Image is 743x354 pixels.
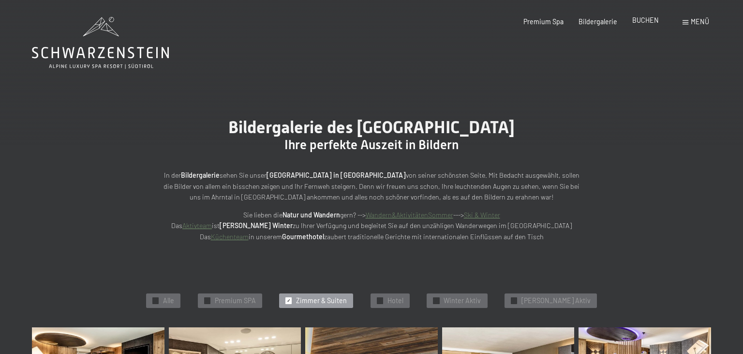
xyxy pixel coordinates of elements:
a: Ski & Winter [464,211,500,219]
span: Premium SPA [215,296,256,306]
p: Sie lieben die gern? --> ---> Das ist zu Ihrer Verfügung und begleitet Sie auf den unzähligen Wan... [159,210,584,243]
span: Ihre perfekte Auszeit in Bildern [284,138,459,152]
a: Bildergalerie [579,17,617,26]
span: ✓ [434,298,438,304]
span: ✓ [287,298,291,304]
span: ✓ [378,298,382,304]
span: [PERSON_NAME] Aktiv [521,296,591,306]
p: In der sehen Sie unser von seiner schönsten Seite. Mit Bedacht ausgewählt, sollen die Bilder von ... [159,170,584,203]
a: Wandern&AktivitätenSommer [366,211,453,219]
span: Zimmer & Suiten [296,296,347,306]
span: Winter Aktiv [444,296,481,306]
span: ✓ [154,298,158,304]
a: Premium Spa [523,17,564,26]
strong: [GEOGRAPHIC_DATA] in [GEOGRAPHIC_DATA] [267,171,406,179]
strong: [PERSON_NAME] Winter [220,221,293,230]
span: Bildergalerie des [GEOGRAPHIC_DATA] [228,117,515,137]
strong: Gourmethotel [282,232,324,241]
strong: Bildergalerie [181,171,220,179]
span: Menü [691,17,709,26]
a: Aktivteam [182,221,212,230]
span: ✓ [512,298,516,304]
a: BUCHEN [632,16,659,24]
strong: Natur und Wandern [282,211,340,219]
span: Alle [163,296,174,306]
span: Hotel [387,296,403,306]
a: Küchenteam [211,232,249,241]
span: ✓ [205,298,209,304]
